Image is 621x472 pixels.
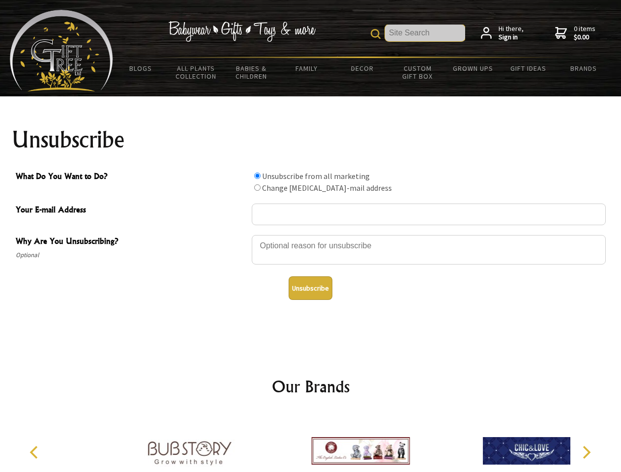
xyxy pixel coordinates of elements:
a: Brands [556,58,612,79]
a: Family [279,58,335,79]
span: Your E-mail Address [16,204,247,218]
strong: $0.00 [574,33,595,42]
a: Gift Ideas [501,58,556,79]
span: Why Are You Unsubscribing? [16,235,247,249]
a: Babies & Children [224,58,279,87]
span: What Do You Want to Do? [16,170,247,184]
input: Site Search [385,25,465,41]
h1: Unsubscribe [12,128,610,151]
button: Unsubscribe [289,276,332,300]
strong: Sign in [499,33,524,42]
textarea: Why Are You Unsubscribing? [252,235,606,265]
a: BLOGS [113,58,169,79]
label: Unsubscribe from all marketing [262,171,370,181]
h2: Our Brands [20,375,602,398]
a: Grown Ups [445,58,501,79]
span: 0 items [574,24,595,42]
input: What Do You Want to Do? [254,173,261,179]
span: Hi there, [499,25,524,42]
button: Next [575,442,597,463]
img: Babywear - Gifts - Toys & more [168,21,316,42]
a: All Plants Collection [169,58,224,87]
a: Hi there,Sign in [481,25,524,42]
input: What Do You Want to Do? [254,184,261,191]
button: Previous [25,442,46,463]
a: 0 items$0.00 [555,25,595,42]
img: product search [371,29,381,39]
a: Decor [334,58,390,79]
span: Optional [16,249,247,261]
input: Your E-mail Address [252,204,606,225]
a: Custom Gift Box [390,58,445,87]
img: Babyware - Gifts - Toys and more... [10,10,113,91]
label: Change [MEDICAL_DATA]-mail address [262,183,392,193]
